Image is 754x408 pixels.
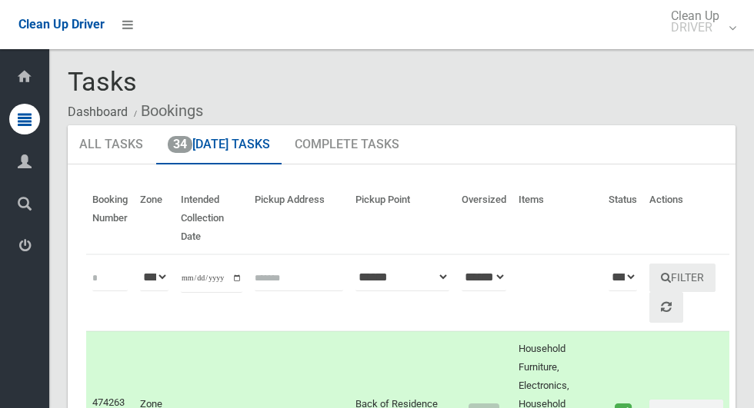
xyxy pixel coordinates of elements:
[130,97,203,125] li: Bookings
[68,125,155,165] a: All Tasks
[18,13,105,36] a: Clean Up Driver
[68,104,128,119] a: Dashboard
[134,183,175,254] th: Zone
[512,183,602,254] th: Items
[349,183,455,254] th: Pickup Point
[249,183,349,254] th: Pickup Address
[175,183,249,254] th: Intended Collection Date
[663,10,735,33] span: Clean Up
[671,22,719,33] small: DRIVER
[18,17,105,32] span: Clean Up Driver
[455,183,512,254] th: Oversized
[86,183,134,254] th: Booking Number
[643,183,729,254] th: Actions
[68,66,137,97] span: Tasks
[649,264,716,292] button: Filter
[602,183,643,254] th: Status
[283,125,411,165] a: Complete Tasks
[156,125,282,165] a: 34[DATE] Tasks
[168,136,192,153] span: 34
